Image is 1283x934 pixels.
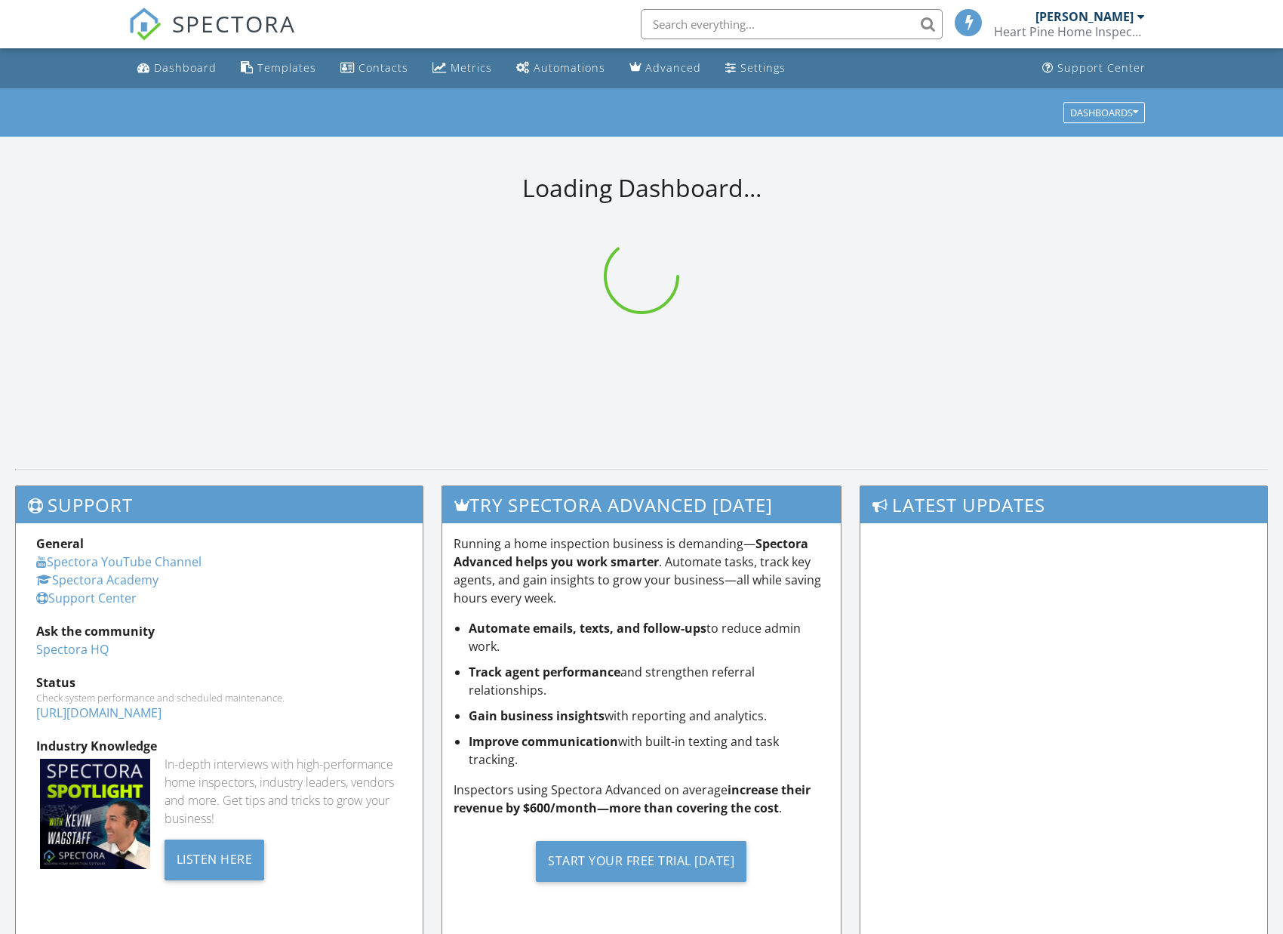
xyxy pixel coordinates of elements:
[454,781,811,816] strong: increase their revenue by $600/month—more than covering the cost
[36,737,402,755] div: Industry Knowledge
[451,60,492,75] div: Metrics
[454,535,829,607] p: Running a home inspection business is demanding— . Automate tasks, track key agents, and gain ins...
[740,60,786,75] div: Settings
[1035,9,1134,24] div: [PERSON_NAME]
[36,641,109,658] a: Spectora HQ
[154,60,217,75] div: Dashboard
[469,663,829,699] li: and strengthen referral relationships.
[994,24,1145,39] div: Heart Pine Home Inspections
[36,674,402,692] div: Status
[36,704,162,721] a: [URL][DOMAIN_NAME]
[469,620,706,637] strong: Automate emails, texts, and follow-ups
[257,60,316,75] div: Templates
[1057,60,1146,75] div: Support Center
[641,9,943,39] input: Search everything...
[469,732,829,769] li: with built-in texting and task tracking.
[165,840,265,880] div: Listen Here
[454,781,829,817] p: Inspectors using Spectora Advanced on average .
[534,60,605,75] div: Automations
[719,54,792,82] a: Settings
[165,850,265,867] a: Listen Here
[454,829,829,893] a: Start Your Free Trial [DATE]
[36,553,202,570] a: Spectora YouTube Channel
[36,572,158,588] a: Spectora Academy
[454,535,808,570] strong: Spectora Advanced helps you work smarter
[235,54,322,82] a: Templates
[131,54,223,82] a: Dashboard
[358,60,408,75] div: Contacts
[172,8,296,39] span: SPECTORA
[645,60,701,75] div: Advanced
[469,707,605,724] strong: Gain business insights
[469,707,829,725] li: with reporting and analytics.
[36,622,402,640] div: Ask the community
[128,20,296,52] a: SPECTORA
[536,841,746,882] div: Start Your Free Trial [DATE]
[1036,54,1152,82] a: Support Center
[1070,107,1138,118] div: Dashboards
[128,8,162,41] img: The Best Home Inspection Software - Spectora
[165,755,403,828] div: In-depth interviews with high-performance home inspectors, industry leaders, vendors and more. Ge...
[334,54,414,82] a: Contacts
[442,486,840,523] h3: Try spectora advanced [DATE]
[40,759,150,869] img: Spectoraspolightmain
[860,486,1267,523] h3: Latest Updates
[469,733,618,750] strong: Improve communication
[426,54,498,82] a: Metrics
[1063,102,1145,123] button: Dashboards
[36,535,84,552] strong: General
[510,54,611,82] a: Automations (Basic)
[623,54,707,82] a: Advanced
[16,486,423,523] h3: Support
[36,590,137,606] a: Support Center
[36,692,402,704] div: Check system performance and scheduled maintenance.
[469,664,620,680] strong: Track agent performance
[469,619,829,655] li: to reduce admin work.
